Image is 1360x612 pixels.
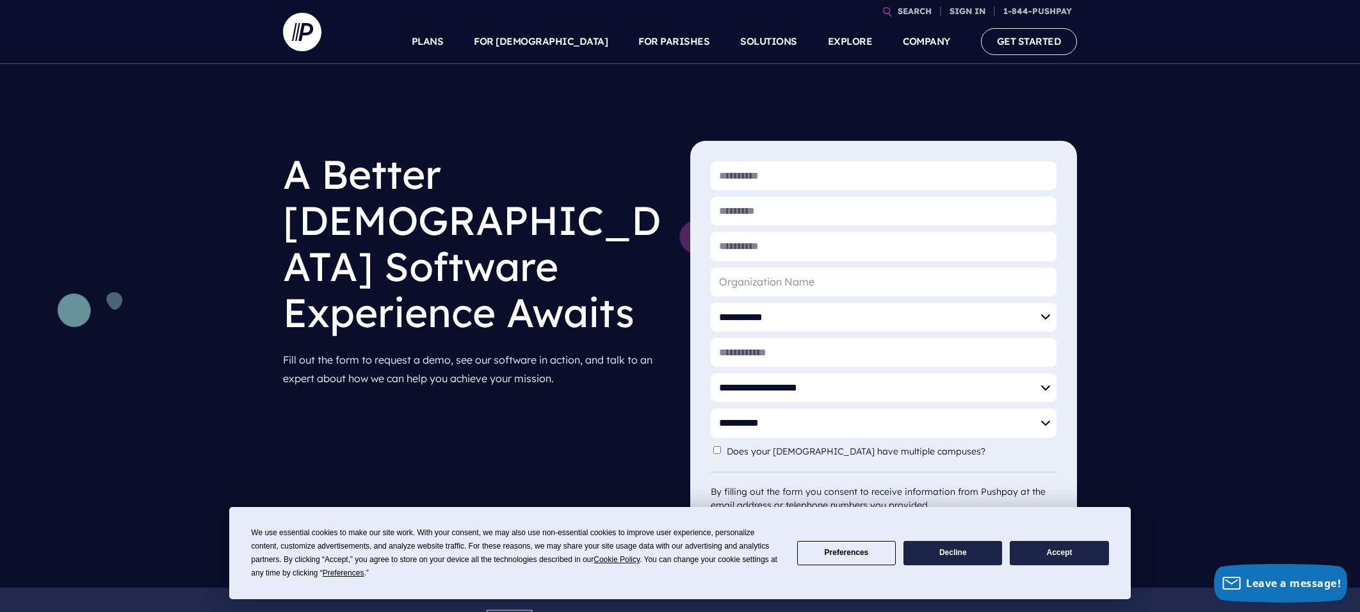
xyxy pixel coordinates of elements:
[711,472,1056,512] div: By filling out the form you consent to receive information from Pushpay at the email address or t...
[251,526,781,580] div: We use essential cookies to make our site work. With your consent, we may also use non-essential ...
[981,28,1078,54] a: GET STARTED
[903,19,950,64] a: COMPANY
[727,446,992,457] label: Does your [DEMOGRAPHIC_DATA] have multiple campuses?
[1246,576,1341,590] span: Leave a message!
[412,19,444,64] a: PLANS
[828,19,873,64] a: EXPLORE
[711,268,1056,296] input: Organization Name
[1214,564,1347,602] button: Leave a message!
[283,141,670,346] h1: A Better [DEMOGRAPHIC_DATA] Software Experience Awaits
[903,541,1002,566] button: Decline
[474,19,608,64] a: FOR [DEMOGRAPHIC_DATA]
[797,541,896,566] button: Preferences
[740,19,797,64] a: SOLUTIONS
[229,507,1131,599] div: Cookie Consent Prompt
[594,555,640,564] span: Cookie Policy
[323,568,364,577] span: Preferences
[283,346,670,393] p: Fill out the form to request a demo, see our software in action, and talk to an expert about how ...
[1010,541,1108,566] button: Accept
[638,19,709,64] a: FOR PARISHES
